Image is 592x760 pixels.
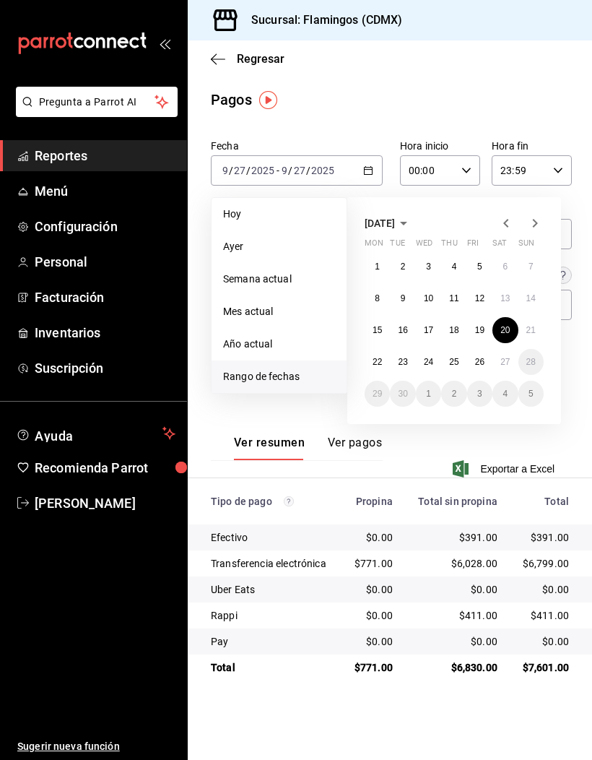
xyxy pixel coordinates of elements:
[211,608,330,623] div: Rappi
[416,660,497,675] div: $6,830.00
[222,165,229,176] input: --
[426,262,431,272] abbr: September 3, 2025
[365,285,390,311] button: September 8, 2025
[398,325,407,335] abbr: September 16, 2025
[365,317,390,343] button: September 15, 2025
[353,496,393,507] div: Propina
[521,634,569,649] div: $0.00
[35,146,175,165] span: Reportes
[211,496,330,507] div: Tipo de pago
[240,12,402,29] h3: Sucursal: Flamingos (CDMX)
[365,217,395,229] span: [DATE]
[416,317,441,343] button: September 17, 2025
[211,634,330,649] div: Pay
[373,325,382,335] abbr: September 15, 2025
[390,254,415,280] button: September 2, 2025
[518,238,534,254] abbr: Sunday
[416,634,497,649] div: $0.00
[288,165,292,176] span: /
[449,293,458,303] abbr: September 11, 2025
[424,293,433,303] abbr: September 10, 2025
[390,349,415,375] button: September 23, 2025
[416,381,441,407] button: October 1, 2025
[416,496,497,507] div: Total sin propina
[449,325,458,335] abbr: September 18, 2025
[353,634,393,649] div: $0.00
[39,95,155,110] span: Pregunta a Parrot AI
[365,215,412,232] button: [DATE]
[528,262,534,272] abbr: September 7, 2025
[441,254,466,280] button: September 4, 2025
[449,357,458,367] abbr: September 25, 2025
[526,357,536,367] abbr: September 28, 2025
[500,325,510,335] abbr: September 20, 2025
[35,181,175,201] span: Menú
[441,317,466,343] button: September 18, 2025
[467,381,492,407] button: October 3, 2025
[306,165,310,176] span: /
[259,91,277,109] img: Tooltip marker
[500,293,510,303] abbr: September 13, 2025
[492,381,518,407] button: October 4, 2025
[475,357,484,367] abbr: September 26, 2025
[277,165,279,176] span: -
[456,460,554,478] button: Exportar a Excel
[159,38,170,49] button: open_drawer_menu
[211,556,330,571] div: Transferencia electrónica
[373,389,382,399] abbr: September 29, 2025
[293,165,306,176] input: --
[518,317,544,343] button: September 21, 2025
[477,262,482,272] abbr: September 5, 2025
[390,381,415,407] button: September 30, 2025
[492,317,518,343] button: September 20, 2025
[467,285,492,311] button: September 12, 2025
[477,389,482,399] abbr: October 3, 2025
[365,349,390,375] button: September 22, 2025
[35,493,175,513] span: [PERSON_NAME]
[353,582,393,597] div: $0.00
[452,262,457,272] abbr: September 4, 2025
[353,556,393,571] div: $771.00
[492,285,518,311] button: September 13, 2025
[500,357,510,367] abbr: September 27, 2025
[246,165,251,176] span: /
[35,458,175,478] span: Recomienda Parrot
[16,87,178,117] button: Pregunta a Parrot AI
[416,349,441,375] button: September 24, 2025
[416,285,441,311] button: September 10, 2025
[521,608,569,623] div: $411.00
[467,349,492,375] button: September 26, 2025
[475,293,484,303] abbr: September 12, 2025
[211,660,330,675] div: Total
[223,304,335,319] span: Mes actual
[416,530,497,545] div: $391.00
[375,293,380,303] abbr: September 8, 2025
[398,357,407,367] abbr: September 23, 2025
[375,262,380,272] abbr: September 1, 2025
[424,325,433,335] abbr: September 17, 2025
[416,556,497,571] div: $6,028.00
[492,349,518,375] button: September 27, 2025
[284,496,294,506] svg: Los pagos realizados con Pay y otras terminales son montos brutos.
[467,254,492,280] button: September 5, 2025
[223,239,335,254] span: Ayer
[502,262,508,272] abbr: September 6, 2025
[251,165,275,176] input: ----
[416,608,497,623] div: $411.00
[35,358,175,378] span: Suscripción
[328,436,382,460] button: Ver pagos
[365,381,390,407] button: September 29, 2025
[526,293,536,303] abbr: September 14, 2025
[441,349,466,375] button: September 25, 2025
[521,556,569,571] div: $6,799.00
[426,389,431,399] abbr: October 1, 2025
[521,582,569,597] div: $0.00
[401,262,406,272] abbr: September 2, 2025
[365,254,390,280] button: September 1, 2025
[234,436,382,460] div: navigation tabs
[223,369,335,384] span: Rango de fechas
[373,357,382,367] abbr: September 22, 2025
[502,389,508,399] abbr: October 4, 2025
[281,165,288,176] input: --
[211,141,383,151] label: Fecha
